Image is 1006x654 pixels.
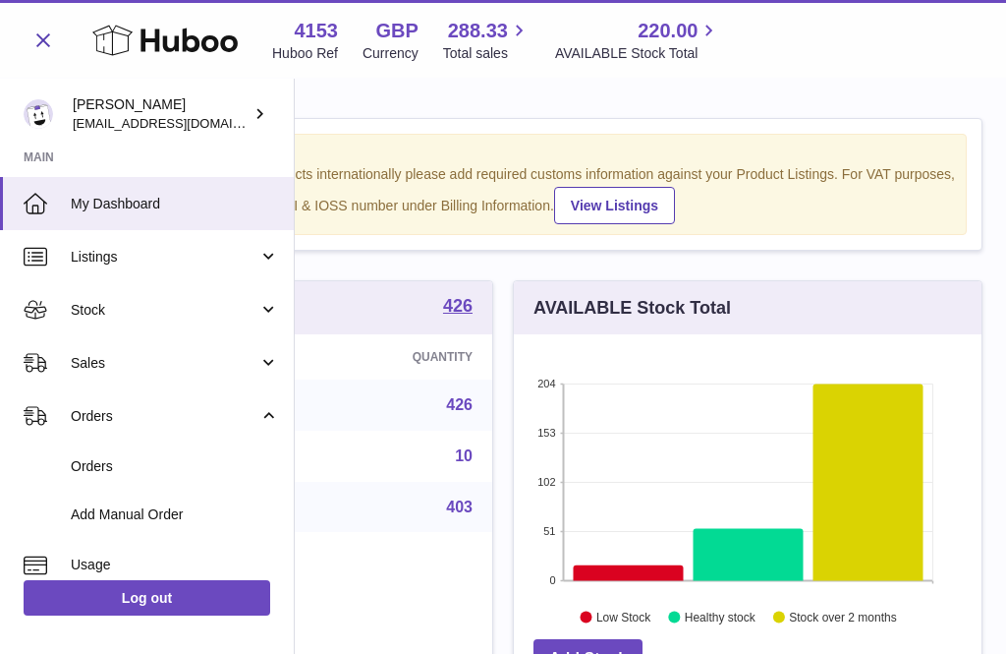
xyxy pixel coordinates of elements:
strong: Notice [50,145,956,163]
text: Low Stock [596,611,651,624]
text: 204 [537,378,555,389]
text: 51 [543,525,555,537]
a: 288.33 Total sales [443,18,531,63]
div: Currency [363,44,419,63]
span: 288.33 [448,18,508,44]
span: Usage [71,556,279,574]
a: 426 [446,396,473,413]
span: Orders [71,457,279,476]
h3: AVAILABLE Stock Total [533,296,731,320]
strong: 426 [443,297,473,315]
img: sales@kasefilters.com [24,99,53,129]
div: If you're planning on sending your products internationally please add required customs informati... [50,165,956,224]
span: 220.00 [638,18,698,44]
a: 10 [455,447,473,464]
a: 426 [443,297,473,319]
span: [EMAIL_ADDRESS][DOMAIN_NAME] [73,115,289,131]
div: Huboo Ref [272,44,338,63]
text: 102 [537,476,555,488]
span: Add Manual Order [71,505,279,524]
div: [PERSON_NAME] [73,95,250,133]
span: AVAILABLE Stock Total [555,44,721,63]
th: Quantity [314,334,492,380]
text: 153 [537,427,555,439]
span: Sales [71,354,258,373]
a: 220.00 AVAILABLE Stock Total [555,18,721,63]
span: Total sales [443,44,531,63]
strong: 4153 [294,18,338,44]
text: Healthy stock [685,611,756,624]
a: View Listings [554,187,675,224]
text: Stock over 2 months [789,611,896,624]
a: Log out [24,580,270,616]
span: My Dashboard [71,195,279,213]
a: 403 [446,499,473,515]
strong: GBP [375,18,418,44]
span: Stock [71,301,258,320]
span: Listings [71,248,258,267]
text: 0 [549,574,555,586]
span: Orders [71,407,258,426]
